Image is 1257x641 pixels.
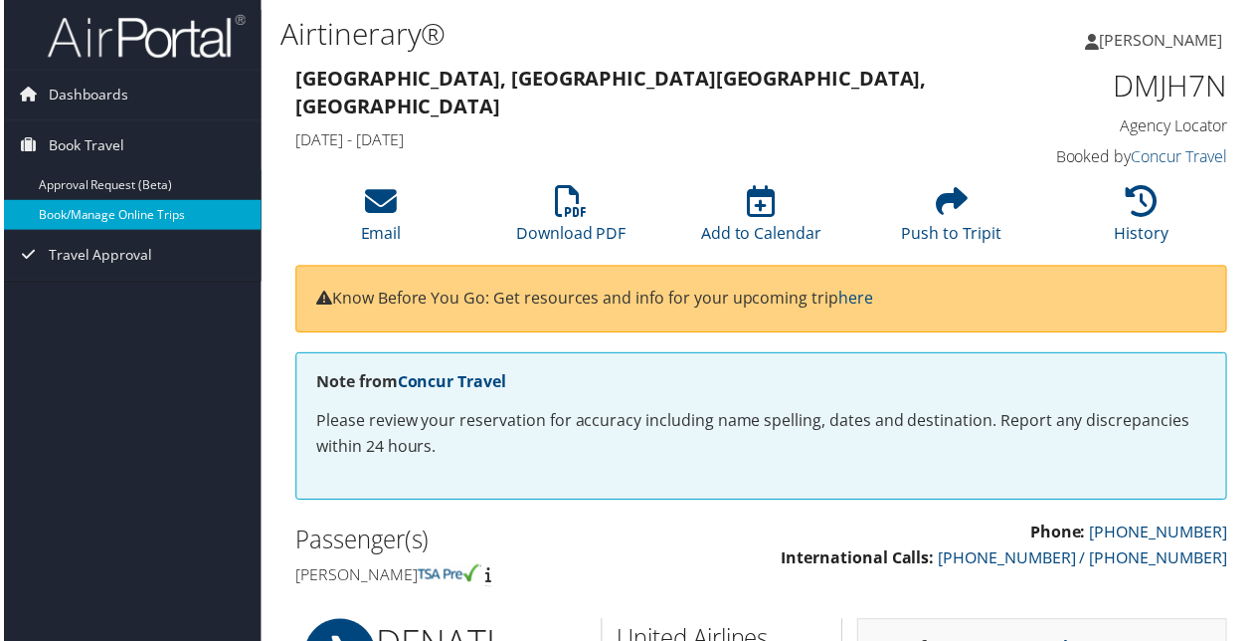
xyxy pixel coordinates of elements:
[396,372,505,394] a: Concur Travel
[940,549,1230,571] a: [PHONE_NUMBER] / [PHONE_NUMBER]
[1088,10,1245,70] a: [PERSON_NAME]
[314,372,505,394] strong: Note from
[293,567,747,589] h4: [PERSON_NAME]
[839,289,874,311] a: here
[782,549,936,571] strong: International Calls:
[1134,146,1230,168] a: Concur Travel
[1018,115,1230,137] h4: Agency Locator
[45,232,149,282] span: Travel Approval
[515,197,626,245] a: Download PDF
[293,66,928,120] strong: [GEOGRAPHIC_DATA], [GEOGRAPHIC_DATA] [GEOGRAPHIC_DATA], [GEOGRAPHIC_DATA]
[1018,146,1230,168] h4: Booked by
[314,288,1209,314] p: Know Before You Go: Get resources and info for your upcoming trip
[902,197,1003,245] a: Push to Tripit
[314,411,1209,462] p: Please review your reservation for accuracy including name spelling, dates and destination. Repor...
[278,13,923,55] h1: Airtinerary®
[1092,524,1230,545] a: [PHONE_NUMBER]
[293,526,747,559] h2: Passenger(s)
[701,197,822,245] a: Add to Calendar
[416,567,480,585] img: tsa-precheck.png
[359,197,400,245] a: Email
[1102,29,1225,51] span: [PERSON_NAME]
[1117,197,1171,245] a: History
[293,129,988,151] h4: [DATE] - [DATE]
[44,13,243,60] img: airportal-logo.png
[45,121,121,171] span: Book Travel
[1018,66,1230,107] h1: DMJH7N
[45,71,125,120] span: Dashboards
[1032,524,1088,545] strong: Phone:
